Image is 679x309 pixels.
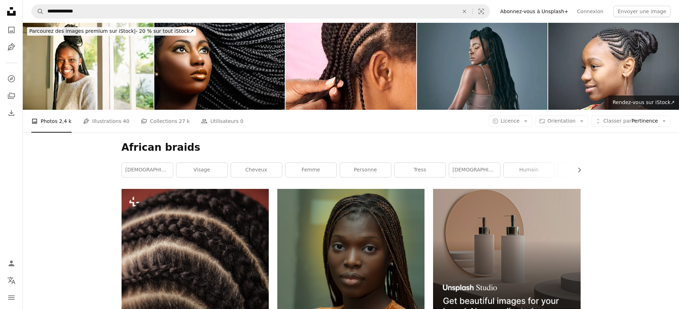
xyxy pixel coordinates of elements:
button: Orientation [535,115,588,127]
a: visage [176,163,227,177]
button: Envoyer une image [613,6,670,17]
a: cheveux [231,163,282,177]
span: - 20 % sur tout iStock ↗ [29,28,194,34]
button: Langue [4,273,19,288]
a: Illustrations [4,40,19,54]
a: humain [504,163,555,177]
span: 0 [240,117,243,125]
a: Illustrations 40 [83,110,129,133]
span: Licence [501,118,520,124]
img: Joyeuse adolescente africaine venant dans sa maison [23,23,154,110]
a: un gros plan des cheveux d’une femme avec des tresses [122,296,269,303]
a: Abonnez-vous à Unsplash+ [496,6,573,17]
img: Prise de vue en studio d’une jeune femme branchée posant sur un fond gris [417,23,548,110]
a: personne [340,163,391,177]
a: Historique de téléchargement [4,106,19,120]
a: Explorer [4,72,19,86]
a: Rendez-vous sur iStock↗ [608,96,679,110]
a: Connexion [573,6,608,17]
button: Recherche de visuels [473,5,490,18]
a: Utilisateurs 0 [201,110,243,133]
button: Rechercher sur Unsplash [32,5,44,18]
button: Classer parPertinence [591,115,670,127]
button: Effacer [457,5,472,18]
button: faire défiler la liste vers la droite [573,163,581,177]
a: [DEMOGRAPHIC_DATA] [449,163,500,177]
span: Classer par [603,118,632,124]
form: Rechercher des visuels sur tout le site [31,4,490,19]
button: Menu [4,290,19,305]
span: Rendez-vous sur iStock ↗ [613,99,675,105]
span: 40 [123,117,129,125]
img: Beauté féminine africaine aux cheveux tressé. [154,23,285,110]
a: Tress [395,163,446,177]
span: Parcourez des images premium sur iStock | [29,28,136,34]
a: femme [286,163,336,177]
a: Parcourez des images premium sur iStock|- 20 % sur tout iStock↗ [23,23,200,40]
a: Connexion / S’inscrire [4,256,19,271]
a: Photos [4,23,19,37]
a: une femme avec des tresses debout dans une pièce [277,296,425,303]
span: Pertinence [603,118,658,125]
a: tête [558,163,609,177]
span: Orientation [547,118,576,124]
h1: African braids [122,141,581,154]
a: [DEMOGRAPHIC_DATA] [122,163,173,177]
button: Licence [488,115,532,127]
img: Toile Tresse africaine. [286,23,416,110]
a: Collections 27 k [141,110,190,133]
img: Teen fille avec des tresses 7 [548,23,679,110]
span: 27 k [179,117,190,125]
a: Collections [4,89,19,103]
